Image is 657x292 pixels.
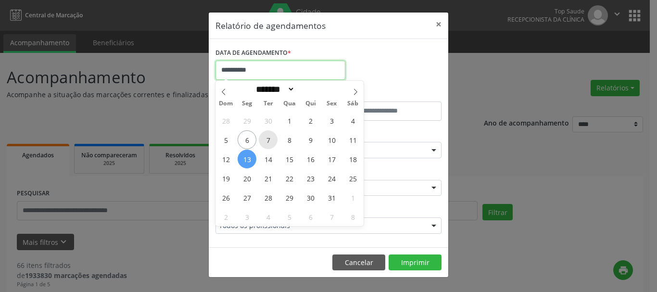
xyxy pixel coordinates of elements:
[259,207,278,226] span: Novembro 4, 2025
[238,150,256,168] span: Outubro 13, 2025
[343,130,362,149] span: Outubro 11, 2025
[216,169,235,188] span: Outubro 19, 2025
[343,111,362,130] span: Outubro 4, 2025
[322,130,341,149] span: Outubro 10, 2025
[322,207,341,226] span: Novembro 7, 2025
[280,188,299,207] span: Outubro 29, 2025
[342,101,364,107] span: Sáb
[238,130,256,149] span: Outubro 6, 2025
[216,111,235,130] span: Setembro 28, 2025
[215,46,291,61] label: DATA DE AGENDAMENTO
[259,188,278,207] span: Outubro 28, 2025
[322,188,341,207] span: Outubro 31, 2025
[216,150,235,168] span: Outubro 12, 2025
[280,150,299,168] span: Outubro 15, 2025
[343,207,362,226] span: Novembro 8, 2025
[215,19,326,32] h5: Relatório de agendamentos
[238,188,256,207] span: Outubro 27, 2025
[238,111,256,130] span: Setembro 29, 2025
[343,169,362,188] span: Outubro 25, 2025
[301,188,320,207] span: Outubro 30, 2025
[215,101,237,107] span: Dom
[331,87,442,102] label: ATÉ
[301,207,320,226] span: Novembro 6, 2025
[332,254,385,271] button: Cancelar
[301,111,320,130] span: Outubro 2, 2025
[295,84,327,94] input: Year
[259,111,278,130] span: Setembro 30, 2025
[280,207,299,226] span: Novembro 5, 2025
[322,150,341,168] span: Outubro 17, 2025
[300,101,321,107] span: Qui
[238,169,256,188] span: Outubro 20, 2025
[321,101,342,107] span: Sex
[253,84,295,94] select: Month
[237,101,258,107] span: Seg
[216,130,235,149] span: Outubro 5, 2025
[280,169,299,188] span: Outubro 22, 2025
[216,207,235,226] span: Novembro 2, 2025
[389,254,442,271] button: Imprimir
[280,111,299,130] span: Outubro 1, 2025
[322,169,341,188] span: Outubro 24, 2025
[343,188,362,207] span: Novembro 1, 2025
[216,188,235,207] span: Outubro 26, 2025
[429,13,448,36] button: Close
[301,169,320,188] span: Outubro 23, 2025
[258,101,279,107] span: Ter
[238,207,256,226] span: Novembro 3, 2025
[301,130,320,149] span: Outubro 9, 2025
[279,101,300,107] span: Qua
[301,150,320,168] span: Outubro 16, 2025
[259,169,278,188] span: Outubro 21, 2025
[343,150,362,168] span: Outubro 18, 2025
[280,130,299,149] span: Outubro 8, 2025
[259,130,278,149] span: Outubro 7, 2025
[259,150,278,168] span: Outubro 14, 2025
[322,111,341,130] span: Outubro 3, 2025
